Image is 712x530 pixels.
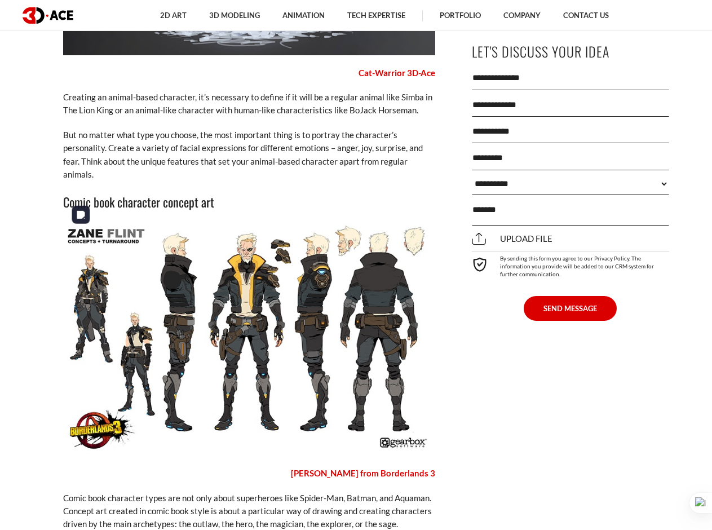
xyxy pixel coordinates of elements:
h3: Comic book character concept art [63,192,435,211]
a: Cat-Warrior 3D-Ace [359,68,435,78]
a: [PERSON_NAME] from Borderlands 3 [291,468,435,478]
img: logo dark [23,7,73,24]
p: But no matter what type you choose, the most important thing is to portray the character’s person... [63,129,435,182]
img: Comic book character concept art [63,223,435,456]
p: Creating an animal-based character, it’s necessary to define if it will be a regular animal like ... [63,91,435,117]
span: Upload file [472,233,552,244]
button: SEND MESSAGE [524,295,617,320]
p: Let's Discuss Your Idea [472,39,669,64]
div: By sending this form you agree to our Privacy Policy. The information you provide will be added t... [472,250,669,277]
